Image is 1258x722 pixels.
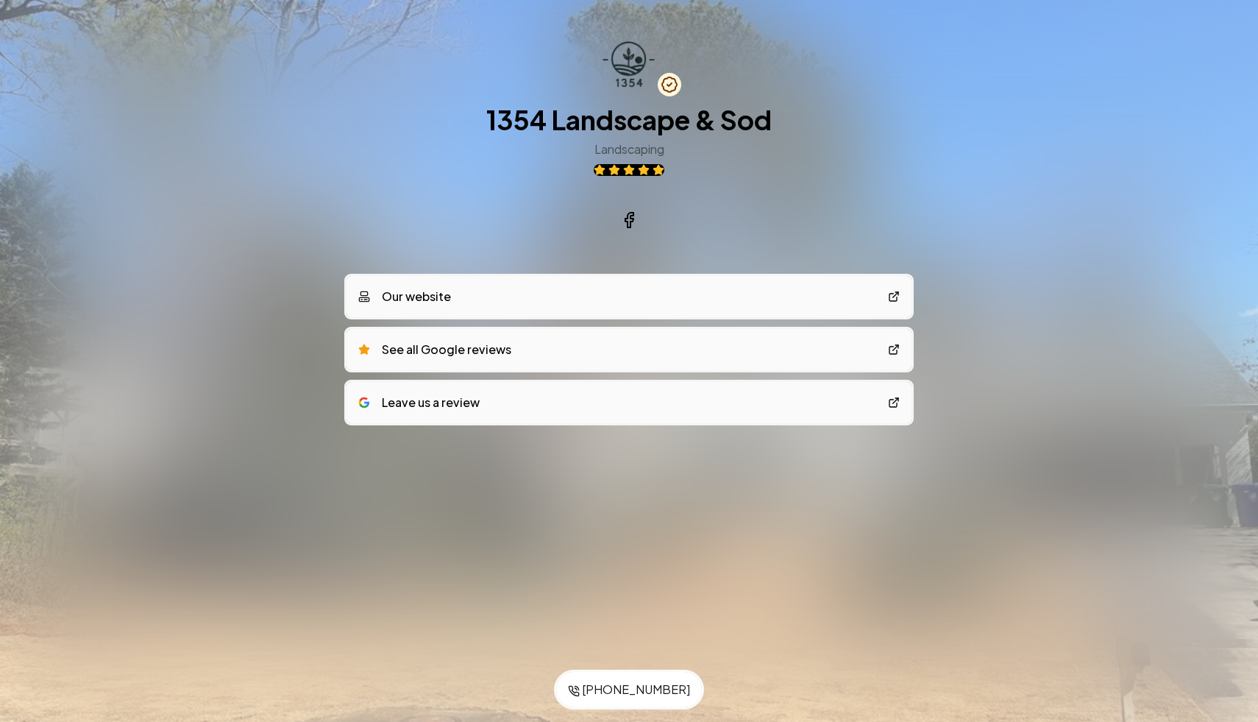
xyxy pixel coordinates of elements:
[347,276,911,317] a: Our website
[586,41,672,88] img: 1354 Landscape & Sod
[556,672,702,707] a: [PHONE_NUMBER]
[594,141,664,158] h3: Landscaping
[347,329,911,370] a: See all Google reviews
[358,394,480,411] div: Leave us a review
[347,382,911,423] a: google logoLeave us a review
[358,288,451,305] div: Our website
[358,341,511,358] div: See all Google reviews
[486,105,772,135] h1: 1354 Landscape & Sod
[358,397,370,408] img: google logo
